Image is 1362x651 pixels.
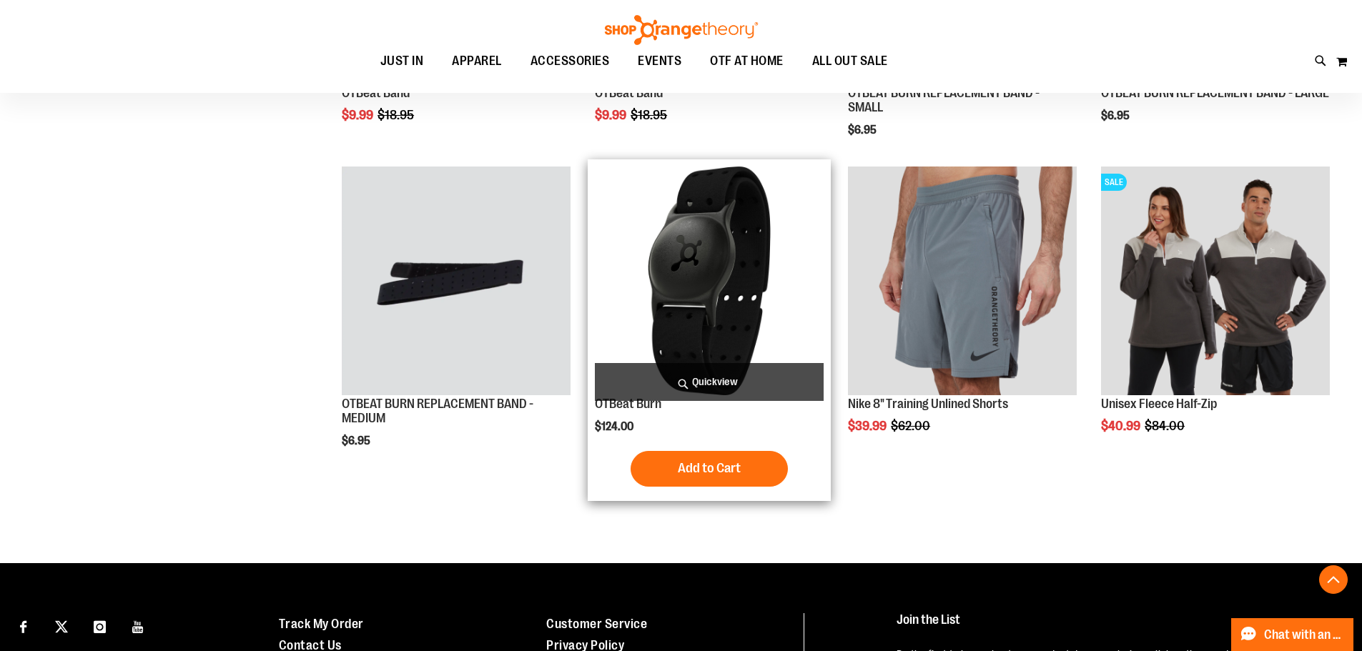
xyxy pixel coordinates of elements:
[279,617,364,631] a: Track My Order
[342,397,533,425] a: OTBEAT BURN REPLACEMENT BAND - MEDIUM
[342,86,410,100] a: OTBeat Band
[595,108,628,122] span: $9.99
[342,108,375,122] span: $9.99
[595,167,824,397] a: Main view of OTBeat Burn 6.0-C
[631,108,669,122] span: $18.95
[710,45,784,77] span: OTF AT HOME
[603,15,760,45] img: Shop Orangetheory
[848,397,1008,411] a: Nike 8" Training Unlined Shorts
[841,159,1084,469] div: product
[848,86,1040,114] a: OTBEAT BURN REPLACEMENT BAND - SMALL
[55,620,68,633] img: Twitter
[1101,109,1132,122] span: $6.95
[848,419,889,433] span: $39.99
[377,108,416,122] span: $18.95
[595,397,661,411] a: OTBeat Burn
[1101,86,1329,100] a: OTBEAT BURN REPLACEMENT BAND - LARGE
[335,159,578,483] div: product
[49,613,74,638] a: Visit our X page
[897,613,1329,640] h4: Join the List
[891,419,932,433] span: $62.00
[595,167,824,395] img: Main view of OTBeat Burn 6.0-C
[531,45,610,77] span: ACCESSORIES
[812,45,888,77] span: ALL OUT SALE
[342,167,571,397] a: OTBEAT BURN REPLACEMENT BAND - MEDIUM
[342,434,372,447] span: $6.95
[452,45,502,77] span: APPAREL
[1319,565,1348,594] button: Back To Top
[595,420,636,433] span: $124.00
[595,86,663,100] a: OTBeat Band
[1101,174,1127,191] span: SALE
[595,363,824,401] a: Quickview
[546,617,647,631] a: Customer Service
[1094,159,1337,469] div: product
[848,124,879,136] span: $6.95
[1101,419,1143,433] span: $40.99
[1231,618,1354,651] button: Chat with an Expert
[87,613,112,638] a: Visit our Instagram page
[631,451,788,487] button: Add to Cart
[1101,167,1330,395] img: Product image for Unisex Fleece Half Zip
[588,159,831,501] div: product
[1101,397,1217,411] a: Unisex Fleece Half-Zip
[638,45,681,77] span: EVENTS
[1264,628,1345,642] span: Chat with an Expert
[678,460,741,476] span: Add to Cart
[848,167,1077,397] a: Product image for Nike 8" Training Unlined Shorts
[848,167,1077,395] img: Product image for Nike 8" Training Unlined Shorts
[1145,419,1187,433] span: $84.00
[342,167,571,395] img: OTBEAT BURN REPLACEMENT BAND - MEDIUM
[1101,167,1330,397] a: Product image for Unisex Fleece Half ZipSALE
[380,45,424,77] span: JUST IN
[126,613,151,638] a: Visit our Youtube page
[11,613,36,638] a: Visit our Facebook page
